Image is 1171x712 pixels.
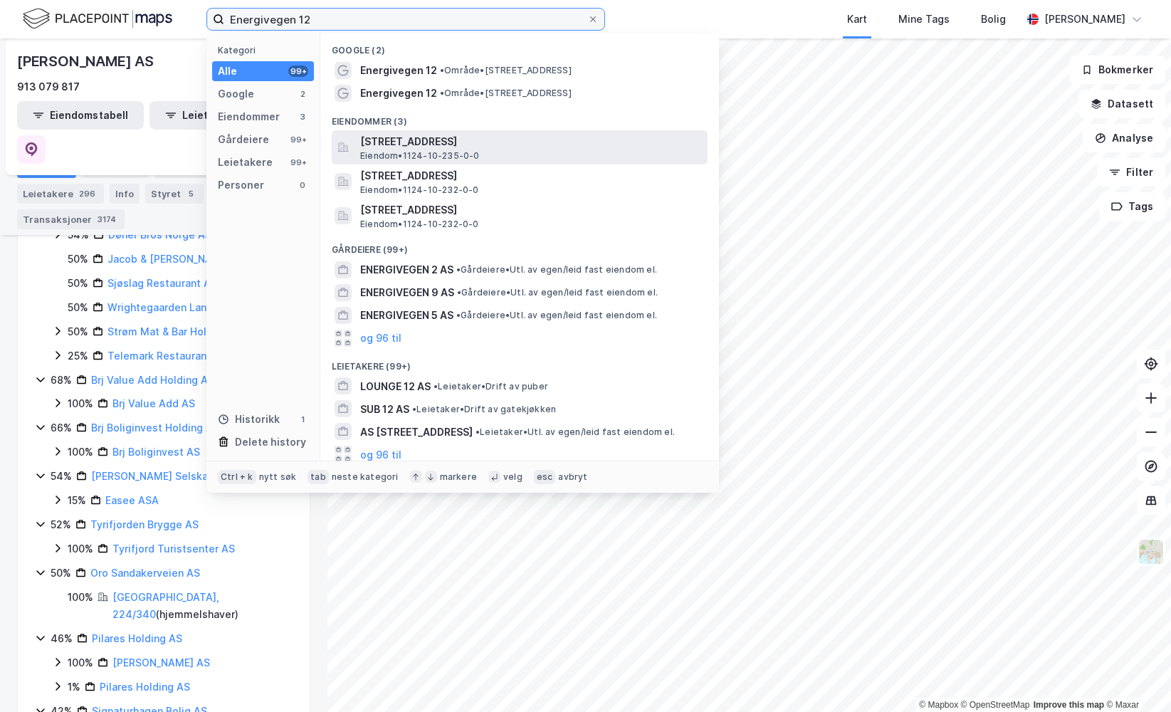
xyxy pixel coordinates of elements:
a: Døner Bros Norge AS [108,229,211,241]
div: Ctrl + k [218,470,256,484]
span: AS [STREET_ADDRESS] [360,424,473,441]
a: Tyrifjorden Brygge AS [90,518,199,530]
a: Brj Boliginvest Holding AS [91,422,219,434]
span: • [440,65,444,75]
div: 100% [68,395,93,412]
div: 3174 [95,212,119,226]
div: 50% [68,251,88,268]
img: logo.f888ab2527a4732fd821a326f86c7f29.svg [23,6,172,31]
div: 100% [68,444,93,461]
div: Gårdeiere (99+) [320,233,719,258]
div: Delete history [235,434,306,451]
button: Datasett [1078,90,1165,118]
a: Brj Value Add AS [112,397,195,409]
div: Eiendommer [218,108,280,125]
span: • [456,264,461,275]
a: [PERSON_NAME] AS [112,656,210,669]
span: • [440,88,444,98]
button: Tags [1099,192,1165,221]
button: og 96 til [360,446,401,463]
span: Gårdeiere • Utl. av egen/leid fast eiendom el. [456,264,657,276]
div: Google [218,85,254,103]
div: markere [440,471,477,483]
div: Leietakere (99+) [320,350,719,375]
div: Gårdeiere [218,131,269,148]
div: Google (2) [320,33,719,59]
a: Sjøslag Restaurant AS [107,277,217,289]
div: 66% [51,419,72,436]
div: 3 [297,111,308,122]
div: avbryt [558,471,587,483]
div: 100% [68,654,93,671]
div: nytt søk [259,471,297,483]
span: Eiendom • 1124-10-232-0-0 [360,219,479,230]
div: ( hjemmelshaver ) [112,589,293,623]
a: Jacob & [PERSON_NAME] AS [107,253,247,265]
div: [PERSON_NAME] AS [17,50,157,73]
button: Analyse [1083,124,1165,152]
a: Mapbox [919,700,958,710]
span: [STREET_ADDRESS] [360,167,702,184]
span: Leietaker • Utl. av egen/leid fast eiendom el. [476,426,675,438]
div: 50% [51,565,71,582]
a: Pilares Holding AS [92,632,182,644]
div: 0 [297,179,308,191]
span: • [456,310,461,320]
div: 50% [68,299,88,316]
a: OpenStreetMap [961,700,1030,710]
div: 1 [297,414,308,425]
a: [GEOGRAPHIC_DATA], 224/340 [112,591,219,620]
a: Tyrifjord Turistsenter AS [112,543,235,555]
a: Improve this map [1034,700,1104,710]
span: Leietaker • Drift av puber [434,381,548,392]
span: • [457,287,461,298]
div: Historikk [218,411,280,428]
div: Eiendommer (3) [320,105,719,130]
span: • [412,404,416,414]
span: Energivegen 12 [360,85,437,102]
div: 99+ [288,157,308,168]
div: Mine Tags [898,11,950,28]
a: Pilares Holding AS [100,681,190,693]
span: Gårdeiere • Utl. av egen/leid fast eiendom el. [457,287,658,298]
span: [STREET_ADDRESS] [360,133,702,150]
div: 25% [68,347,88,365]
iframe: Chat Widget [1100,644,1171,712]
div: Transaksjoner [17,209,125,229]
img: Z [1138,538,1165,565]
div: Leietakere [17,184,104,204]
a: Easee ASA [105,494,159,506]
span: Eiendom • 1124-10-235-0-0 [360,150,480,162]
div: 913 079 817 [17,78,80,95]
button: Eiendomstabell [17,101,144,130]
a: [PERSON_NAME] Selskap II AS [91,470,239,482]
div: Leietakere [218,154,273,171]
div: 15% [68,492,86,509]
span: ENERGIVEGEN 9 AS [360,284,454,301]
a: Brj Boliginvest AS [112,446,200,458]
a: Brj Value Add Holding AS [91,374,214,386]
div: 1% [68,679,80,696]
span: Område • [STREET_ADDRESS] [440,65,572,76]
button: og 96 til [360,330,401,347]
div: 50% [68,323,88,340]
div: 100% [68,540,93,557]
a: Telemark Restaurantdrift AS [107,350,248,362]
div: 99+ [288,134,308,145]
div: 68% [51,372,72,389]
div: Styret [145,184,204,204]
span: SUB 12 AS [360,401,409,418]
span: • [476,426,480,437]
span: Leietaker • Drift av gatekjøkken [412,404,556,415]
div: 54% [51,468,72,485]
div: Info [110,184,140,204]
span: • [434,381,438,392]
a: Strøm Mat & Bar Holding AS [107,325,244,337]
div: Bolig [981,11,1006,28]
span: Område • [STREET_ADDRESS] [440,88,572,99]
div: Kategori [218,45,314,56]
div: velg [503,471,523,483]
button: Leietakertabell [149,101,276,130]
span: ENERGIVEGEN 5 AS [360,307,453,324]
